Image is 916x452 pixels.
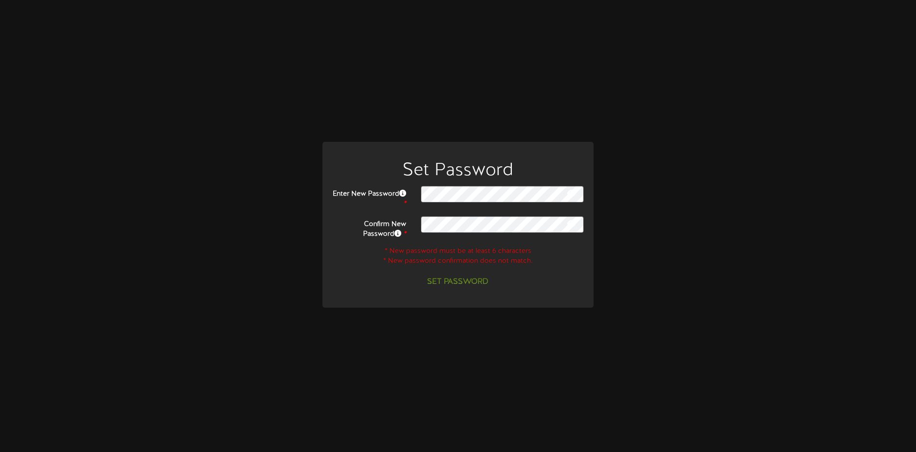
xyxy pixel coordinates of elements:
[421,273,494,291] button: Set Password
[325,216,413,239] label: Confirm New Password
[385,248,531,255] span: * New password must be at least 6 characters
[325,161,591,181] h1: Set Password
[383,257,533,265] span: * New password confirmation does not match.
[325,186,413,209] label: Enter New Password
